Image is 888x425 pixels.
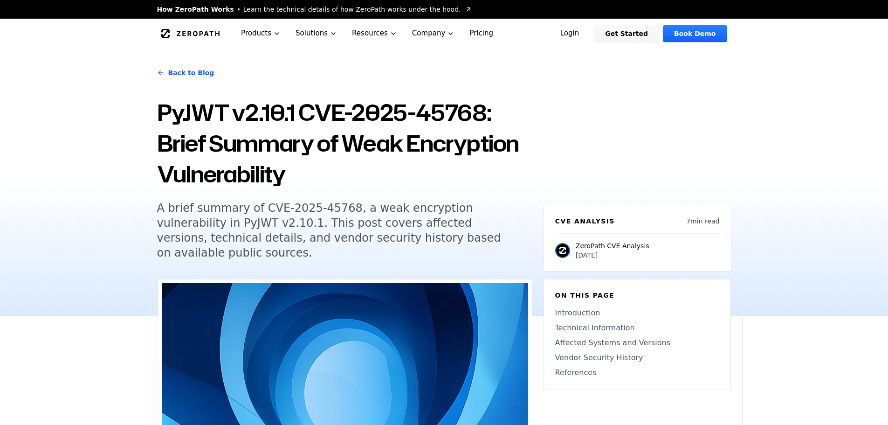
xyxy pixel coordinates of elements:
[157,5,234,14] span: How ZeroPath Works
[157,5,472,14] a: How ZeroPath WorksLearn the technical details of how ZeroPath works under the hood.
[462,19,501,48] a: Pricing
[157,97,532,189] h1: PyJWT v2.10.1 CVE-2025-45768: Brief Summary of Weak Encryption Vulnerability
[549,25,591,42] a: Login
[555,367,719,378] a: References
[405,19,462,48] button: Company
[555,216,615,226] h6: CVE Analysis
[594,25,659,42] a: Get Started
[663,25,727,42] a: Book Demo
[243,5,461,14] span: Learn the technical details of how ZeroPath works under the hood.
[157,201,515,260] h5: A brief summary of CVE-2025-45768, a weak encryption vulnerability in PyJWT v2.10.1. This post co...
[555,337,719,348] a: Affected Systems and Versions
[555,352,719,363] a: Vendor Security History
[686,216,719,226] p: 7 min read
[555,291,719,300] h6: On this page
[146,19,743,48] nav: Global
[288,19,344,48] button: Solutions
[555,322,719,334] a: Technical Information
[555,243,570,258] img: ZeroPath CVE Analysis
[576,241,649,251] p: ZeroPath CVE Analysis
[234,19,288,48] button: Products
[344,19,405,48] button: Resources
[157,60,214,86] a: Back to Blog
[555,307,719,319] a: Introduction
[576,251,649,260] p: [DATE]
